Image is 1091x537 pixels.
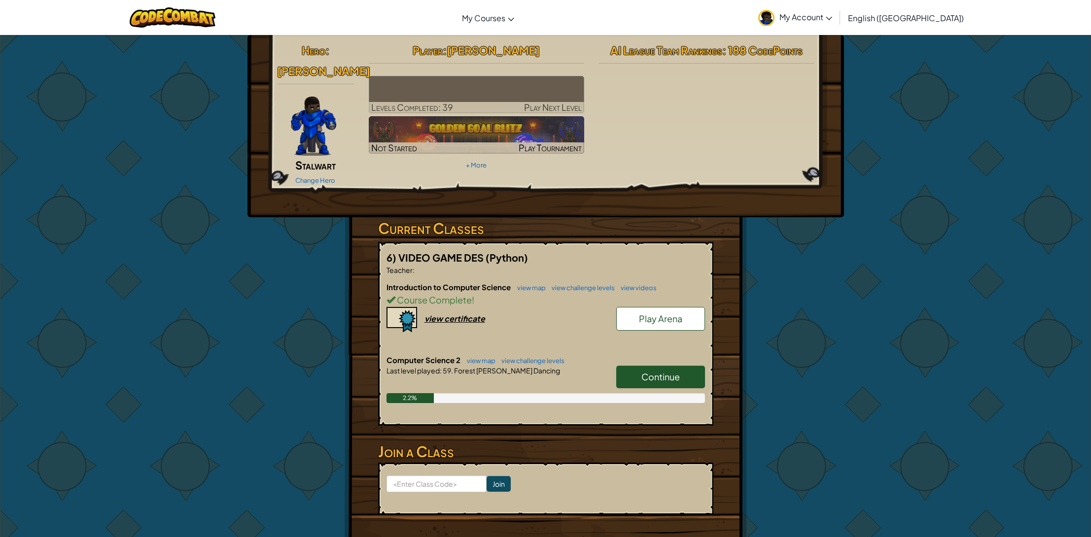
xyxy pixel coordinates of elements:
[130,7,216,28] img: CodeCombat logo
[466,161,487,169] a: + More
[440,366,442,375] span: :
[524,101,582,113] span: Play Next Level
[369,116,584,154] img: Golden Goal
[395,294,472,305] span: Course Complete
[387,366,440,375] span: Last level played
[295,176,335,184] a: Change Hero
[758,10,774,26] img: avatar
[442,366,453,375] span: 59.
[486,251,528,264] span: (Python)
[443,43,447,57] span: :
[387,475,487,492] input: <Enter Class Code>
[496,357,564,365] a: view challenge levels
[387,307,417,333] img: certificate-icon.png
[387,251,486,264] span: 6) VIDEO GAME DES
[447,43,540,57] span: [PERSON_NAME]
[325,43,329,57] span: :
[753,2,837,33] a: My Account
[722,43,803,57] span: : 188 CodePoints
[413,43,443,57] span: Player
[512,284,546,292] a: view map
[295,158,336,172] span: Stalwart
[378,440,713,463] h3: Join a Class
[616,284,657,292] a: view videos
[371,101,453,113] span: Levels Completed: 39
[291,97,336,156] img: Gordon-selection-pose.png
[779,12,832,22] span: My Account
[848,13,964,23] span: English ([GEOGRAPHIC_DATA])
[641,371,680,382] span: Continue
[371,142,417,153] span: Not Started
[378,217,713,239] h3: Current Classes
[547,284,615,292] a: view challenge levels
[457,4,519,31] a: My Courses
[843,4,969,31] a: English ([GEOGRAPHIC_DATA])
[387,355,462,365] span: Computer Science 2
[277,64,370,78] span: [PERSON_NAME]
[462,357,495,365] a: view map
[462,13,505,23] span: My Courses
[387,313,485,324] a: view certificate
[387,266,413,274] span: Teacher
[413,266,415,274] span: :
[387,393,434,403] div: 2.2%
[453,366,560,375] span: Forest [PERSON_NAME] Dancing
[610,43,722,57] span: AI League Team Rankings
[519,142,582,153] span: Play Tournament
[387,282,512,292] span: Introduction to Computer Science
[487,476,511,492] input: Join
[369,116,584,154] a: Not StartedPlay Tournament
[369,76,584,113] a: Play Next Level
[302,43,325,57] span: Hero
[639,313,682,324] span: Play Arena
[424,313,485,324] div: view certificate
[472,294,474,305] span: !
